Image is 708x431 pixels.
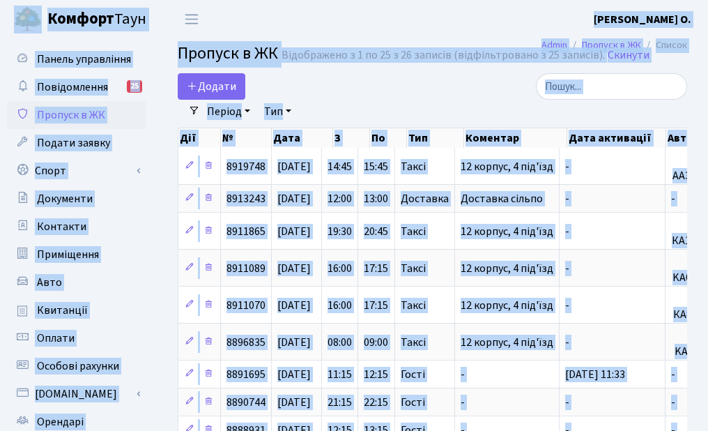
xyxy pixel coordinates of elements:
[37,275,62,290] span: Авто
[7,352,146,380] a: Особові рахунки
[608,49,649,62] a: Скинути
[201,100,256,123] a: Період
[328,159,352,174] span: 14:45
[565,191,569,206] span: -
[277,191,311,206] span: [DATE]
[7,380,146,408] a: [DOMAIN_NAME]
[594,12,691,27] b: [PERSON_NAME] О.
[226,261,265,276] span: 8911089
[7,73,146,101] a: Повідомлення25
[221,128,272,148] th: №
[226,191,265,206] span: 8913243
[461,224,553,239] span: 12 корпус, 4 під'їзд
[187,79,236,94] span: Додати
[461,261,553,276] span: 12 корпус, 4 під'їзд
[565,298,569,313] span: -
[174,8,209,31] button: Переключити навігацію
[565,335,569,350] span: -
[277,367,311,382] span: [DATE]
[37,331,75,346] span: Оплати
[178,41,278,66] span: Пропуск в ЖК
[47,8,114,30] b: Комфорт
[328,261,352,276] span: 16:00
[671,191,675,206] span: -
[461,191,543,206] span: Доставка сільпо
[401,369,425,380] span: Гості
[364,159,388,174] span: 15:45
[277,395,311,410] span: [DATE]
[401,193,449,204] span: Доставка
[226,395,265,410] span: 8890744
[37,52,131,67] span: Панель управління
[226,335,265,350] span: 8896835
[7,101,146,129] a: Пропуск в ЖК
[364,298,388,313] span: 17:15
[7,296,146,324] a: Квитанції
[461,159,553,174] span: 12 корпус, 4 під'їзд
[272,128,334,148] th: Дата
[14,6,42,33] img: logo.png
[328,395,352,410] span: 21:15
[582,38,641,52] a: Пропуск в ЖК
[7,45,146,73] a: Панель управління
[7,129,146,157] a: Подати заявку
[7,324,146,352] a: Оплати
[461,298,553,313] span: 12 корпус, 4 під'їзд
[328,367,352,382] span: 11:15
[277,224,311,239] span: [DATE]
[37,358,119,374] span: Особові рахунки
[127,80,142,93] div: 25
[671,395,675,410] span: -
[7,213,146,241] a: Контакти
[37,191,93,206] span: Документи
[226,298,265,313] span: 8911070
[401,226,426,237] span: Таксі
[461,367,465,382] span: -
[178,73,245,100] a: Додати
[401,397,425,408] span: Гості
[328,335,352,350] span: 08:00
[594,11,691,28] a: [PERSON_NAME] О.
[671,367,675,382] span: -
[277,298,311,313] span: [DATE]
[7,241,146,269] a: Приміщення
[226,224,265,239] span: 8911865
[641,38,687,53] li: Список
[565,159,569,174] span: -
[370,128,407,148] th: По
[328,191,352,206] span: 12:00
[37,219,86,234] span: Контакти
[521,31,708,60] nav: breadcrumb
[364,395,388,410] span: 22:15
[464,128,567,148] th: Коментар
[7,185,146,213] a: Документи
[277,335,311,350] span: [DATE]
[461,335,553,350] span: 12 корпус, 4 під'їзд
[37,414,84,430] span: Орендарі
[178,128,221,148] th: Дії
[541,38,567,52] a: Admin
[565,367,625,382] span: [DATE] 11:33
[259,100,297,123] a: Тип
[37,303,88,318] span: Квитанції
[401,337,426,348] span: Таксі
[536,73,687,100] input: Пошук...
[364,335,388,350] span: 09:00
[565,395,569,410] span: -
[567,128,666,148] th: Дата активації
[37,135,110,151] span: Подати заявку
[37,80,108,95] span: Повідомлення
[282,49,605,62] div: Відображено з 1 по 25 з 26 записів (відфільтровано з 25 записів).
[364,191,388,206] span: 13:00
[226,367,265,382] span: 8891695
[47,8,146,31] span: Таун
[461,395,465,410] span: -
[565,261,569,276] span: -
[407,128,464,148] th: Тип
[37,247,99,262] span: Приміщення
[328,224,352,239] span: 19:30
[277,159,311,174] span: [DATE]
[333,128,370,148] th: З
[364,261,388,276] span: 17:15
[565,224,569,239] span: -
